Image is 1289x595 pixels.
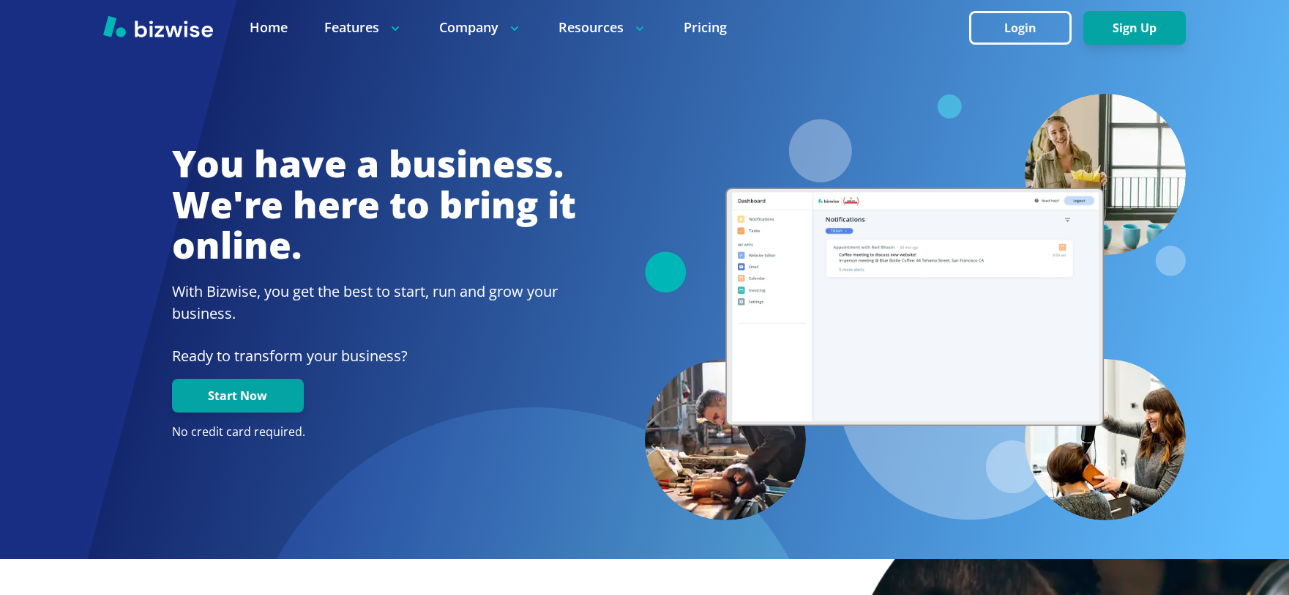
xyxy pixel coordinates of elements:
[172,345,576,367] p: Ready to transform your business?
[558,18,647,37] p: Resources
[969,21,1083,35] a: Login
[172,389,304,403] a: Start Now
[172,424,576,440] p: No credit card required.
[103,15,213,37] img: Bizwise Logo
[439,18,522,37] p: Company
[172,379,304,413] button: Start Now
[1083,11,1186,45] button: Sign Up
[250,18,288,37] a: Home
[684,18,727,37] a: Pricing
[1083,21,1186,35] a: Sign Up
[969,11,1072,45] button: Login
[172,281,576,325] h2: With Bizwise, you get the best to start, run and grow your business.
[172,144,576,266] h1: You have a business. We're here to bring it online.
[324,18,403,37] p: Features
